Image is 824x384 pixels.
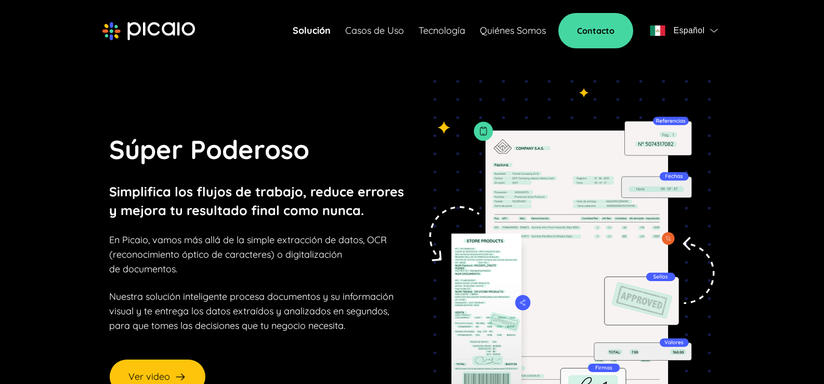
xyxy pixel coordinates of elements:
img: flag [650,25,665,36]
p: Simplifica los flujos de trabajo, reduce errores y mejora tu resultado final como nunca. [109,182,404,220]
button: flagEspañolflag [646,20,722,41]
span: En Picaio, vamos más allá de la simple extracción de datos, OCR (reconocimiento óptico de caracte... [109,234,387,275]
a: Casos de Uso [345,23,404,38]
a: Solución [293,23,331,38]
span: Español [673,23,704,38]
img: arrow-right [174,370,187,383]
img: picaio-logo [102,22,195,41]
a: Tecnología [418,23,465,38]
img: flag [710,29,718,33]
a: Contacto [558,13,633,48]
span: Súper Poderoso [109,133,309,166]
p: Nuestra solución inteligente procesa documentos y su información visual y te entrega los datos ex... [109,289,394,333]
a: Quiénes Somos [480,23,546,38]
